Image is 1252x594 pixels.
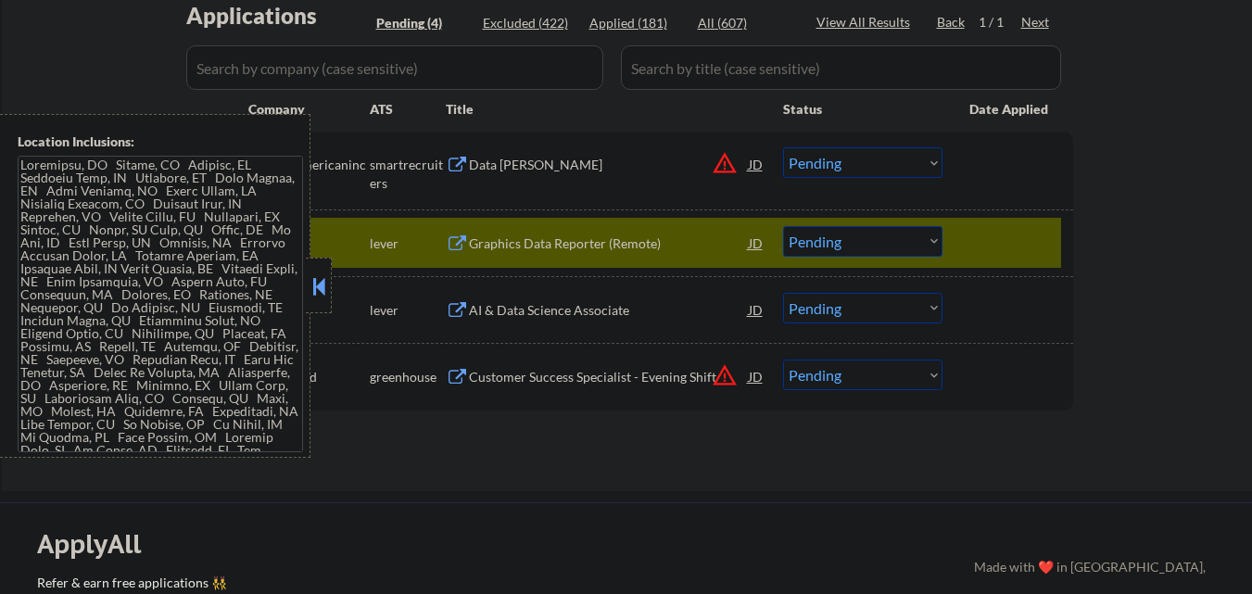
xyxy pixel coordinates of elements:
div: JD [747,226,765,259]
div: JD [747,360,765,393]
div: smartrecruiters [370,156,446,192]
div: 1 / 1 [979,13,1021,32]
div: Customer Success Specialist - Evening Shift [469,368,749,386]
input: Search by company (case sensitive) [186,45,603,90]
div: Excluded (422) [483,14,575,32]
div: Data [PERSON_NAME] [469,156,749,174]
div: View All Results [816,13,916,32]
div: ApplyAll [37,528,162,560]
button: warning_amber [712,362,738,388]
div: Date Applied [969,100,1051,119]
div: Applied (181) [589,14,682,32]
button: warning_amber [712,150,738,176]
div: ATS [370,100,446,119]
div: Graphics Data Reporter (Remote) [469,234,749,253]
input: Search by title (case sensitive) [621,45,1061,90]
div: Next [1021,13,1051,32]
div: greenhouse [370,368,446,386]
div: Company [248,100,370,119]
div: Status [783,92,942,125]
div: Pending (4) [376,14,469,32]
div: All (607) [698,14,790,32]
div: Back [937,13,967,32]
div: lever [370,234,446,253]
div: JD [747,293,765,326]
div: lever [370,301,446,320]
div: Location Inclusions: [18,133,303,151]
div: AI & Data Science Associate [469,301,749,320]
div: JD [747,147,765,181]
div: Applications [186,5,370,27]
div: Title [446,100,765,119]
